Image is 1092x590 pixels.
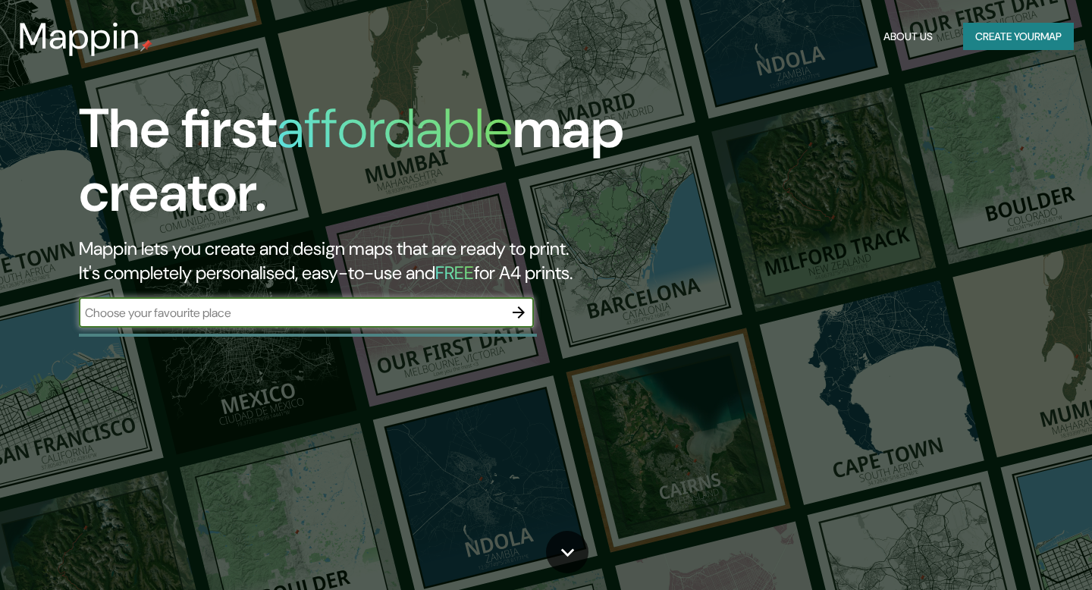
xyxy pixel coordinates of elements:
[79,237,625,285] h2: Mappin lets you create and design maps that are ready to print. It's completely personalised, eas...
[79,97,625,237] h1: The first map creator.
[79,304,504,322] input: Choose your favourite place
[435,261,474,284] h5: FREE
[963,23,1074,51] button: Create yourmap
[18,15,140,58] h3: Mappin
[140,39,152,52] img: mappin-pin
[277,93,513,164] h1: affordable
[877,23,939,51] button: About Us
